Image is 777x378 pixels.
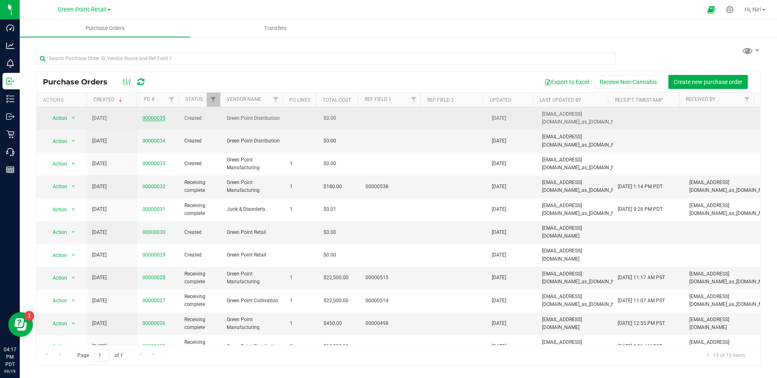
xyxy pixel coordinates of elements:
[227,343,280,350] span: Green Point Distribution
[70,349,130,362] span: Page of 1
[68,272,78,284] span: select
[92,205,107,213] span: [DATE]
[227,297,280,305] span: Green Point Cultivation
[74,25,136,32] span: Purchase Orders
[68,204,78,215] span: select
[6,112,14,121] inline-svg: Outbound
[323,274,349,282] span: $22,500.00
[20,20,190,37] a: Purchase Orders
[365,297,419,305] span: 00000514
[323,320,342,327] span: $450.00
[492,343,506,350] span: [DATE]
[58,6,107,13] span: Green Point Retail
[184,137,216,145] span: Created
[165,93,178,107] a: Filter
[207,93,220,107] a: Filter
[365,274,419,282] span: 00000515
[290,274,314,282] span: 1
[227,205,280,213] span: Junk & Disorderly
[492,160,506,168] span: [DATE]
[6,77,14,85] inline-svg: Inbound
[184,293,216,308] span: Receiving complete
[6,24,14,32] inline-svg: Dashboard
[427,97,454,103] a: Ref Field 2
[492,229,506,236] span: [DATE]
[227,137,280,145] span: Green Point Distribution
[68,158,78,170] span: select
[542,133,637,149] span: [EMAIL_ADDRESS][DOMAIN_NAME]_as_[DOMAIN_NAME]+3@
[323,137,336,145] span: $0.00
[674,79,742,85] span: Create new purchase order
[92,160,107,168] span: [DATE]
[92,114,107,122] span: [DATE]
[323,183,342,191] span: $180.00
[323,114,336,122] span: $0.00
[323,97,351,103] a: Total Cost
[618,274,665,282] span: [DATE] 11:17 AM PST
[668,75,748,89] button: Create new purchase order
[365,96,391,102] a: Ref Field 1
[290,160,314,168] span: 1
[542,179,626,194] span: [EMAIL_ADDRESS][DOMAIN_NAME]_as_[DOMAIN_NAME]
[227,114,280,122] span: Green Point Distribution
[4,346,16,368] p: 04:17 PM PDT
[492,274,506,282] span: [DATE]
[68,341,78,352] span: select
[686,96,715,102] a: Received By
[492,320,506,327] span: [DATE]
[92,274,107,282] span: [DATE]
[740,93,754,107] a: Filter
[184,202,216,217] span: Receiving complete
[68,295,78,306] span: select
[542,110,637,126] span: [EMAIL_ADDRESS][DOMAIN_NAME]_as_[DOMAIN_NAME]+3@
[45,158,67,170] span: Action
[4,368,16,374] p: 09/19
[542,316,608,331] span: [EMAIL_ADDRESS][DOMAIN_NAME]
[492,114,506,122] span: [DATE]
[68,112,78,124] span: select
[290,320,314,327] span: 1
[490,97,512,103] a: Updated
[227,179,280,194] span: Green Point Manufacturing
[45,272,67,284] span: Action
[142,320,165,326] a: 00000026
[43,97,84,103] div: Actions
[542,338,637,354] span: [EMAIL_ADDRESS][DOMAIN_NAME]_as_[DOMAIN_NAME]+3@
[92,251,107,259] span: [DATE]
[542,293,637,308] span: [EMAIL_ADDRESS][DOMAIN_NAME]_as_[DOMAIN_NAME]+3@
[184,338,216,354] span: Receiving complete
[142,229,165,235] a: 00000030
[615,97,663,103] a: Receipt Timestamp
[618,297,665,305] span: [DATE] 11:07 AM PST
[227,270,280,286] span: Green Point Manufacturing
[190,20,361,37] a: Transfers
[93,97,124,103] a: Created
[144,96,154,102] a: PO #
[689,316,755,331] span: [EMAIL_ADDRESS][DOMAIN_NAME]
[68,181,78,192] span: select
[92,183,107,191] span: [DATE]
[184,160,216,168] span: Created
[45,226,67,238] span: Action
[45,112,67,124] span: Action
[68,250,78,261] span: select
[142,343,165,349] a: 00000025
[618,205,663,213] span: [DATE] 9:28 PM PDT
[744,6,761,13] span: Hi, Nir!
[323,205,336,213] span: $0.01
[185,96,203,102] a: Status
[407,93,420,107] a: Filter
[227,156,280,172] span: Green Point Manufacturing
[323,229,336,236] span: $0.00
[36,52,616,65] input: Search Purchase Order ID, Vendor Name and Ref Field 1
[6,166,14,174] inline-svg: Reports
[142,115,165,121] a: 00000035
[227,96,261,102] a: Vendor Name
[227,229,280,236] span: Green Point Retail
[8,312,33,337] iframe: Resource center
[290,297,314,305] span: 1
[184,229,216,236] span: Created
[92,137,107,145] span: [DATE]
[227,251,280,259] span: Green Point Retail
[702,2,721,18] span: Open Ecommerce Menu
